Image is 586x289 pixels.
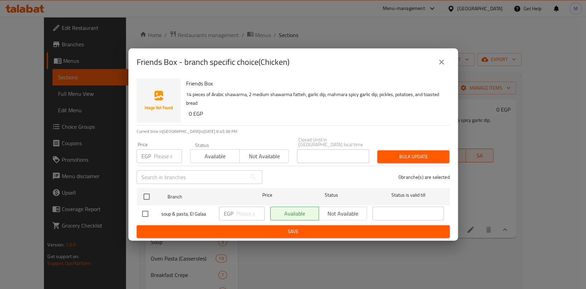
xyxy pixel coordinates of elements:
span: Status is valid till [372,191,444,199]
span: Branch [168,193,239,201]
p: 14 pieces of Arabic shawarma, 2 medium shawarma fatteh, garlic dip, mahmara spicy garlic dip, pic... [186,90,444,107]
button: Bulk update [377,150,449,163]
input: Please enter price [154,149,182,163]
button: Available [190,149,240,163]
p: Current time in [GEOGRAPHIC_DATA] is [DATE] 8:45:38 PM [137,128,450,135]
span: soup & pasta, El Galaa [161,210,214,218]
p: 0 branche(s) are selected [399,174,450,181]
span: Not available [242,151,286,161]
span: Price [244,191,290,199]
span: Bulk update [383,152,444,161]
h6: 0 EGP [189,109,444,118]
button: Save [137,225,450,238]
p: EGP [141,152,151,160]
h6: Friends Box [186,79,444,88]
h2: Friends Box - branch specific choice(Chicken) [137,57,289,68]
p: EGP [224,209,233,218]
span: Status [296,191,367,199]
button: Not available [239,149,289,163]
span: Save [142,227,444,236]
img: Friends Box [137,79,181,123]
span: Available [193,151,237,161]
input: Search in branches [137,170,246,184]
button: close [433,54,450,70]
input: Please enter price [236,207,265,220]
